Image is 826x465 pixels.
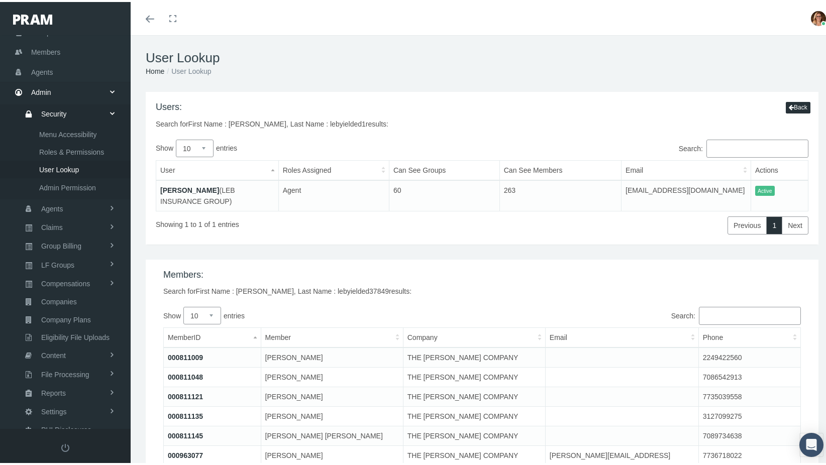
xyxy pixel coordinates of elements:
[389,178,499,209] td: 60
[782,214,808,232] a: Next
[369,285,389,293] span: 37849
[188,118,340,126] span: First Name : [PERSON_NAME], Last Name : leb
[41,345,66,362] span: Content
[403,366,545,385] td: THE [PERSON_NAME] COMPANY
[482,138,809,156] label: Search:
[698,405,800,424] td: 3127099275
[39,142,104,159] span: Roles & Permissions
[31,61,53,80] span: Agents
[168,430,203,438] a: 000811145
[13,13,52,23] img: PRAM_20_x_78.png
[146,65,164,73] a: Home
[163,305,482,322] label: Show entries
[622,178,751,209] td: [EMAIL_ADDRESS][DOMAIN_NAME]
[168,371,203,379] a: 000811048
[31,81,51,100] span: Admin
[156,100,388,111] h4: Users:
[41,419,91,436] span: PHI Disclosures
[156,138,482,155] label: Show entries
[41,401,67,418] span: Settings
[41,236,81,253] span: Group Billing
[545,326,698,346] th: Email: activate to sort column ascending
[41,198,63,215] span: Agents
[146,48,818,64] h1: User Lookup
[168,391,203,399] a: 000811121
[278,178,389,209] td: Agent
[261,326,403,346] th: Member: activate to sort column ascending
[261,345,403,366] td: [PERSON_NAME]
[403,405,545,424] td: THE [PERSON_NAME] COMPANY
[39,177,96,194] span: Admin Permission
[156,178,279,209] td: (LEB INSURANCE GROUP)
[362,118,366,126] span: 1
[799,431,823,455] div: Open Intercom Messenger
[403,326,545,346] th: Company: activate to sort column ascending
[164,326,261,346] th: MemberID: activate to sort column descending
[176,138,214,155] select: Showentries
[786,100,810,111] button: Back
[755,184,775,194] span: Active
[699,305,801,323] input: Search:
[41,273,90,290] span: Compensations
[183,305,221,322] select: Showentries
[41,103,67,121] span: Security
[706,138,808,156] input: Search:
[403,424,545,444] td: THE [PERSON_NAME] COMPANY
[39,159,79,176] span: User Lookup
[278,158,389,178] th: Roles Assigned: activate to sort column ascending
[41,309,91,326] span: Company Plans
[168,352,203,360] a: 000811009
[499,178,621,209] td: 263
[698,366,800,385] td: 7086542913
[41,364,89,381] span: File Processing
[261,405,403,424] td: [PERSON_NAME]
[41,327,110,344] span: Eligibility File Uploads
[261,424,403,444] td: [PERSON_NAME] [PERSON_NAME]
[261,385,403,405] td: [PERSON_NAME]
[482,305,801,323] label: Search:
[499,158,621,178] th: Can See Members
[766,214,782,232] a: 1
[168,410,203,418] a: 000811135
[698,326,800,346] th: Phone: activate to sort column ascending
[698,385,800,405] td: 7735039558
[751,158,808,178] th: Actions
[403,345,545,366] td: THE [PERSON_NAME] COMPANY
[41,291,77,308] span: Companies
[389,158,499,178] th: Can See Groups
[39,124,96,141] span: Menu Accessibility
[811,9,826,24] img: S_Profile_Picture_2.jpg
[160,184,219,192] a: [PERSON_NAME]
[31,41,60,60] span: Members
[156,117,388,128] div: Search for yielded results:
[168,449,203,457] a: 000963077
[41,217,63,234] span: Claims
[164,64,211,75] li: User Lookup
[156,158,279,178] th: User: activate to sort column descending
[163,268,801,279] h4: Members:
[41,383,66,400] span: Reports
[41,255,74,272] span: LF Groups
[403,385,545,405] td: THE [PERSON_NAME] COMPANY
[163,284,801,295] div: Search for yielded results:
[728,214,767,232] a: Previous
[622,158,751,178] th: Email: activate to sort column ascending
[196,285,347,293] span: First Name : [PERSON_NAME], Last Name : leb
[261,366,403,385] td: [PERSON_NAME]
[698,424,800,444] td: 7089734638
[698,345,800,366] td: 2249422560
